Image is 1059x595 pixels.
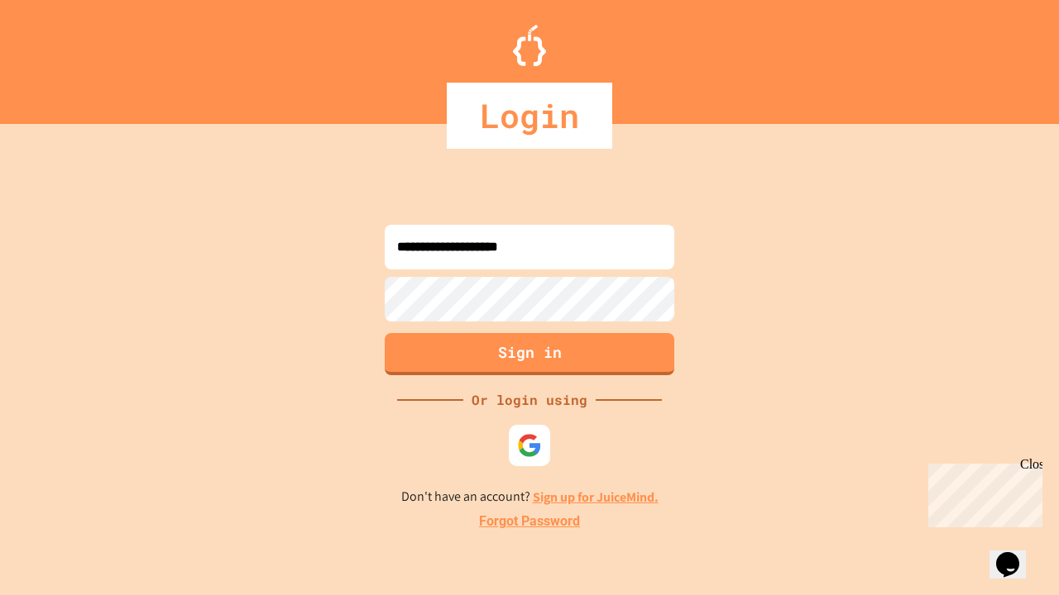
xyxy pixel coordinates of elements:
button: Sign in [385,333,674,375]
div: Chat with us now!Close [7,7,114,105]
iframe: chat widget [990,529,1042,578]
img: Logo.svg [513,25,546,66]
p: Don't have an account? [401,487,659,507]
div: Login [447,83,612,149]
a: Sign up for JuiceMind. [533,488,659,506]
iframe: chat widget [922,457,1042,527]
a: Forgot Password [479,512,580,531]
div: Or login using [463,390,596,410]
img: google-icon.svg [517,433,542,458]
